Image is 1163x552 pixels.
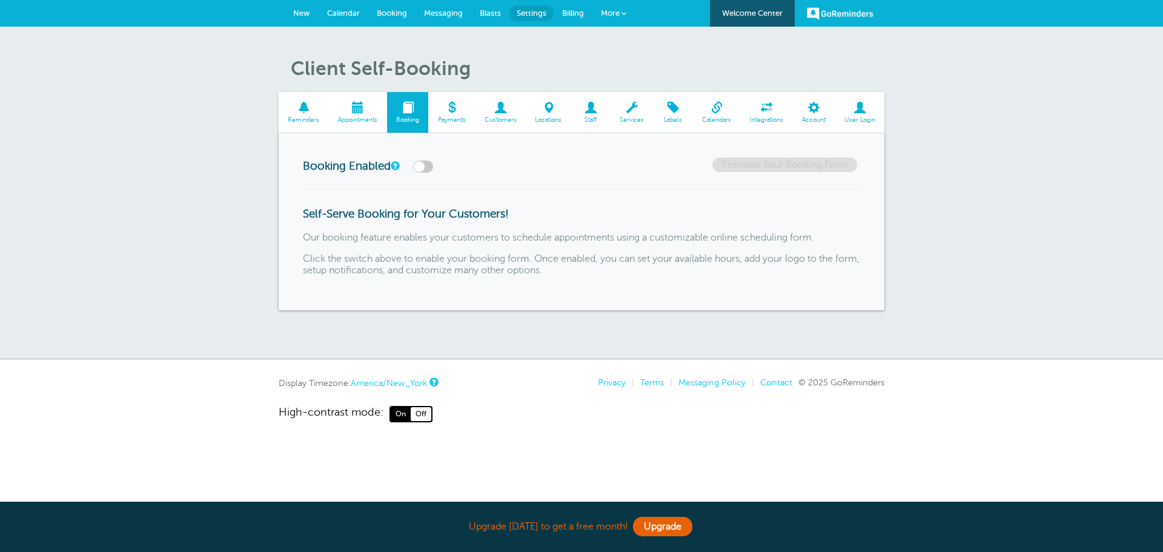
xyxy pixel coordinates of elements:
[841,116,878,124] span: User Login
[327,8,360,18] span: Calendar
[617,116,648,124] span: Services
[424,8,463,18] span: Messaging
[303,232,860,244] p: Our booking feature enables your customers to schedule appointments using a customizable online s...
[678,377,746,387] a: Messaging Policy
[391,162,398,170] a: This switch turns your online booking form on or off.
[798,377,884,387] span: © 2025 GoReminders
[598,377,626,387] a: Privacy
[835,92,884,133] a: User Login
[481,116,520,124] span: Customers
[475,92,526,133] a: Customers
[633,517,692,536] a: Upgrade
[434,116,469,124] span: Payments
[429,378,437,386] a: This is the timezone being used to display dates and times to you on this device. Click the timez...
[303,253,860,276] p: Click the switch above to enable your booking form. Once enabled, you can set your available hour...
[798,116,829,124] span: Account
[577,116,605,124] span: Staff
[654,92,693,133] a: Labels
[329,92,387,133] a: Appointments
[747,116,787,124] span: Integrations
[391,407,411,421] span: On
[411,407,431,421] span: Off
[279,406,383,422] span: High-contrast mode:
[303,158,485,173] h3: Booking Enabled
[291,57,884,80] h1: Client Self-Booking
[293,8,310,18] span: New
[746,377,754,388] li: |
[792,92,835,133] a: Account
[393,116,423,124] span: Booking
[303,207,860,221] h3: Self-Serve Booking for Your Customers!
[664,377,672,388] li: |
[335,116,381,124] span: Appointments
[517,8,546,18] span: Settings
[693,92,741,133] a: Calendars
[571,92,611,133] a: Staff
[428,92,475,133] a: Payments
[640,377,664,387] a: Terms
[377,8,407,18] span: Booking
[562,8,584,18] span: Billing
[611,92,654,133] a: Services
[279,92,329,133] a: Reminders
[509,5,554,21] a: Settings
[532,116,565,124] span: Locations
[601,8,620,18] span: More
[712,158,857,172] a: Promote Your Booking Form
[351,378,427,388] a: America/New_York
[760,377,792,387] a: Contact
[699,116,735,124] span: Calendars
[279,514,884,540] div: Upgrade [DATE] to get a free month!
[626,377,634,388] li: |
[285,116,323,124] span: Reminders
[480,8,501,18] span: Blasts
[660,116,687,124] span: Labels
[279,406,884,422] a: High-contrast mode: On Off
[741,92,793,133] a: Integrations
[526,92,571,133] a: Locations
[279,377,437,388] div: Display Timezone:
